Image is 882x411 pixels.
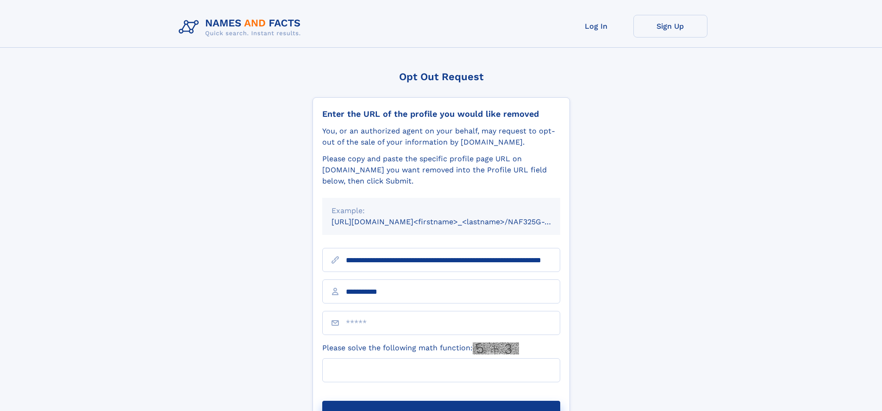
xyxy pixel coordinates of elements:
[559,15,633,38] a: Log In
[332,205,551,216] div: Example:
[332,217,578,226] small: [URL][DOMAIN_NAME]<firstname>_<lastname>/NAF325G-xxxxxxxx
[322,153,560,187] div: Please copy and paste the specific profile page URL on [DOMAIN_NAME] you want removed into the Pr...
[313,71,570,82] div: Opt Out Request
[322,342,519,354] label: Please solve the following math function:
[633,15,707,38] a: Sign Up
[175,15,308,40] img: Logo Names and Facts
[322,126,560,148] div: You, or an authorized agent on your behalf, may request to opt-out of the sale of your informatio...
[322,109,560,119] div: Enter the URL of the profile you would like removed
